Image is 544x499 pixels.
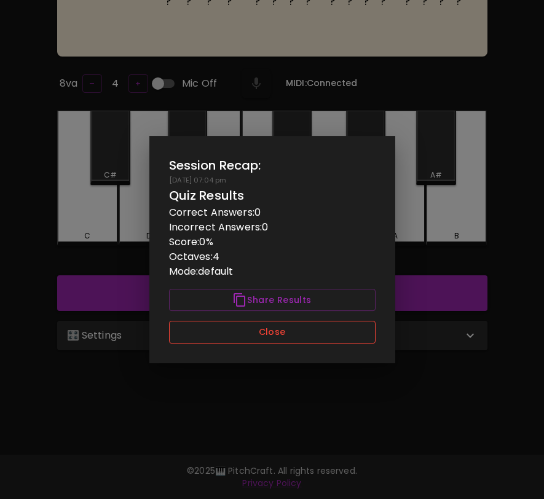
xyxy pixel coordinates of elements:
p: Mode: default [169,264,376,279]
p: [DATE] 07:04 pm [169,175,376,186]
h2: Session Recap: [169,155,376,175]
button: Share Results [169,289,376,312]
p: Incorrect Answers: 0 [169,220,376,235]
p: Correct Answers: 0 [169,205,376,220]
h6: Quiz Results [169,186,376,205]
button: Close [169,321,376,344]
p: Octaves: 4 [169,249,376,264]
p: Score: 0 % [169,235,376,249]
